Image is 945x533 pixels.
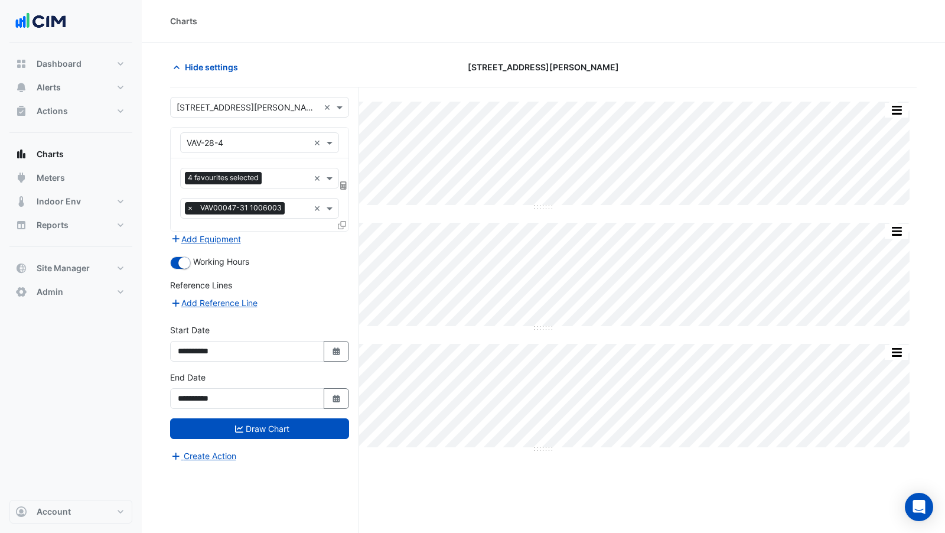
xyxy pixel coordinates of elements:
[9,142,132,166] button: Charts
[9,190,132,213] button: Indoor Env
[338,180,349,190] span: Choose Function
[324,101,334,113] span: Clear
[15,196,27,207] app-icon: Indoor Env
[9,99,132,123] button: Actions
[37,148,64,160] span: Charts
[170,418,349,439] button: Draw Chart
[14,9,67,33] img: Company Logo
[15,148,27,160] app-icon: Charts
[170,296,258,310] button: Add Reference Line
[197,202,285,214] span: VAV00047-31 1006003
[15,286,27,298] app-icon: Admin
[15,82,27,93] app-icon: Alerts
[170,324,210,336] label: Start Date
[37,506,71,518] span: Account
[885,224,908,239] button: More Options
[9,213,132,237] button: Reports
[170,15,197,27] div: Charts
[37,105,68,117] span: Actions
[170,371,206,383] label: End Date
[9,500,132,524] button: Account
[170,449,237,463] button: Create Action
[314,172,324,184] span: Clear
[15,58,27,70] app-icon: Dashboard
[170,232,242,246] button: Add Equipment
[468,61,619,73] span: [STREET_ADDRESS][PERSON_NAME]
[331,346,342,356] fa-icon: Select Date
[9,280,132,304] button: Admin
[885,103,908,118] button: More Options
[185,61,238,73] span: Hide settings
[885,345,908,360] button: More Options
[15,105,27,117] app-icon: Actions
[37,286,63,298] span: Admin
[314,136,324,149] span: Clear
[314,202,324,214] span: Clear
[170,57,246,77] button: Hide settings
[15,262,27,274] app-icon: Site Manager
[185,202,195,214] span: ×
[37,172,65,184] span: Meters
[15,219,27,231] app-icon: Reports
[9,256,132,280] button: Site Manager
[338,220,346,230] span: Clone Favourites and Tasks from this Equipment to other Equipment
[37,196,81,207] span: Indoor Env
[15,172,27,184] app-icon: Meters
[37,262,90,274] span: Site Manager
[9,166,132,190] button: Meters
[9,76,132,99] button: Alerts
[193,256,249,266] span: Working Hours
[37,58,82,70] span: Dashboard
[185,172,262,184] span: 4 favourites selected
[37,82,61,93] span: Alerts
[905,493,933,521] div: Open Intercom Messenger
[9,52,132,76] button: Dashboard
[331,394,342,404] fa-icon: Select Date
[37,219,69,231] span: Reports
[170,279,232,291] label: Reference Lines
